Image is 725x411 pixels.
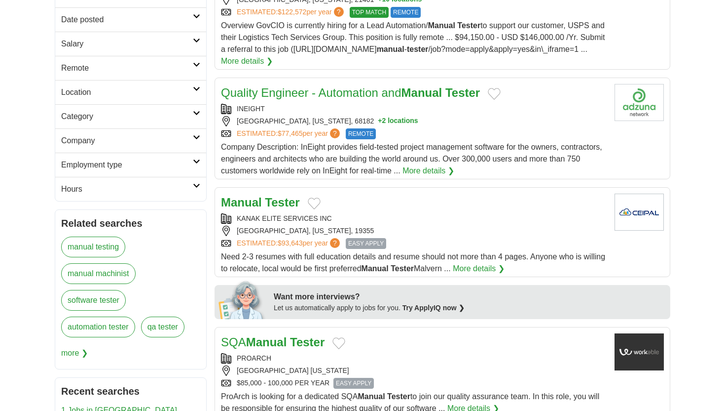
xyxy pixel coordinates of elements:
strong: Tester [457,21,480,30]
strong: manual [377,45,404,53]
a: Company [55,128,206,153]
a: software tester [61,290,126,311]
img: Company logo [615,194,664,231]
h2: Location [61,86,193,98]
span: TOP MATCH [350,7,389,18]
strong: Tester [290,335,325,349]
a: More details ❯ [221,55,273,67]
h2: Related searches [61,216,200,231]
div: [GEOGRAPHIC_DATA] [US_STATE] [221,366,607,376]
strong: Manual [246,335,287,349]
div: Want more interviews? [274,291,664,303]
a: SQAManual Tester [221,335,325,349]
a: ESTIMATED:$93,643per year? [237,238,342,249]
span: + [378,116,382,126]
a: Date posted [55,7,206,32]
h2: Date posted [61,14,193,26]
strong: tester [407,45,429,53]
a: Employment type [55,153,206,177]
span: Overview GovCIO is currently hiring for a Lead Automation/ to support our customer, USPS and thei... [221,21,605,53]
span: ? [334,7,344,17]
strong: Tester [445,86,480,99]
strong: Manual [401,86,442,99]
img: Company logo [615,84,664,121]
span: ? [330,238,340,248]
span: REMOTE [346,128,376,139]
div: [GEOGRAPHIC_DATA], [US_STATE], 68182 [221,116,607,126]
img: apply-iq-scientist.png [218,280,266,319]
h2: Company [61,135,193,147]
span: EASY APPLY [346,238,386,249]
h2: Hours [61,183,193,195]
button: Add to favorite jobs [308,198,321,209]
div: Let us automatically apply to jobs for you. [274,303,664,313]
div: KANAK ELITE SERVICES INC [221,213,607,224]
a: More details ❯ [402,165,454,177]
button: Add to favorite jobs [488,88,501,100]
a: Try ApplyIQ now ❯ [402,304,465,312]
button: Add to favorite jobs [332,337,345,349]
span: REMOTE [391,7,421,18]
strong: Manual [362,264,389,273]
img: Company logo [615,333,664,370]
h2: Recent searches [61,384,200,399]
strong: Tester [387,392,410,401]
a: Quality Engineer - Automation andManual Tester [221,86,480,99]
strong: Manual [358,392,385,401]
a: automation tester [61,317,135,337]
a: Remote [55,56,206,80]
h2: Remote [61,62,193,74]
span: $77,465 [278,129,303,137]
div: [GEOGRAPHIC_DATA], [US_STATE], 19355 [221,226,607,236]
a: manual machinist [61,263,136,284]
strong: Tester [391,264,414,273]
h2: Employment type [61,159,193,171]
h2: Salary [61,38,193,50]
a: manual testing [61,237,125,257]
span: $93,643 [278,239,303,247]
a: Salary [55,32,206,56]
a: Hours [55,177,206,201]
span: EASY APPLY [333,378,374,389]
span: Need 2-3 resumes with full education details and resume should not more than 4 pages. Anyone who ... [221,252,605,273]
h2: Category [61,111,193,123]
a: Manual Tester [221,196,300,209]
strong: Manual [221,196,262,209]
button: +2 locations [378,116,418,126]
a: qa tester [141,317,184,337]
a: More details ❯ [453,263,505,275]
a: Category [55,104,206,128]
a: ESTIMATED:$122,572per year? [237,7,346,18]
span: $122,572 [278,8,306,16]
span: ? [330,128,340,138]
a: Location [55,80,206,104]
strong: Manual [428,21,455,30]
div: INEIGHT [221,104,607,114]
div: PROARCH [221,353,607,364]
div: $85,000 - 100,000 PER YEAR [221,378,607,389]
a: ESTIMATED:$77,465per year? [237,128,342,139]
strong: Tester [265,196,299,209]
span: more ❯ [61,343,88,363]
span: Company Description: InEight provides field-tested project management software for the owners, co... [221,143,602,175]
